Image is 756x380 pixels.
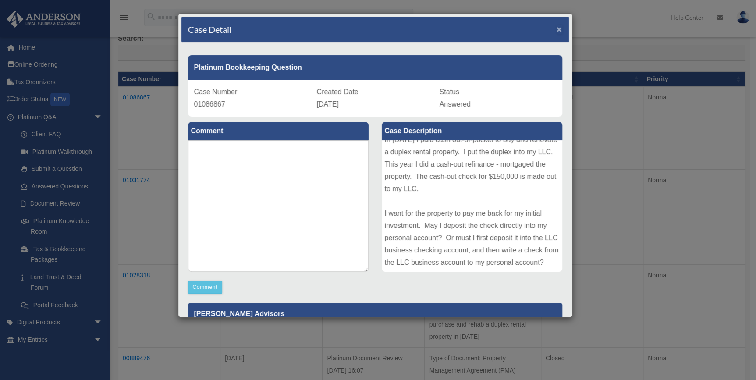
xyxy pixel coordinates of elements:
span: Case Number [194,88,238,96]
span: Status [440,88,459,96]
span: × [557,24,562,34]
div: Hello! May I deposit a cash-out check into my personal account if the check is made out to my LLC... [382,140,562,272]
h4: Case Detail [188,23,231,36]
p: [PERSON_NAME] Advisors [188,303,562,324]
span: [DATE] [317,100,339,108]
label: Comment [188,122,369,140]
div: Platinum Bookkeeping Question [188,55,562,80]
button: Close [557,25,562,34]
span: Created Date [317,88,358,96]
span: Answered [440,100,471,108]
span: 01086867 [194,100,225,108]
button: Comment [188,281,223,294]
label: Case Description [382,122,562,140]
